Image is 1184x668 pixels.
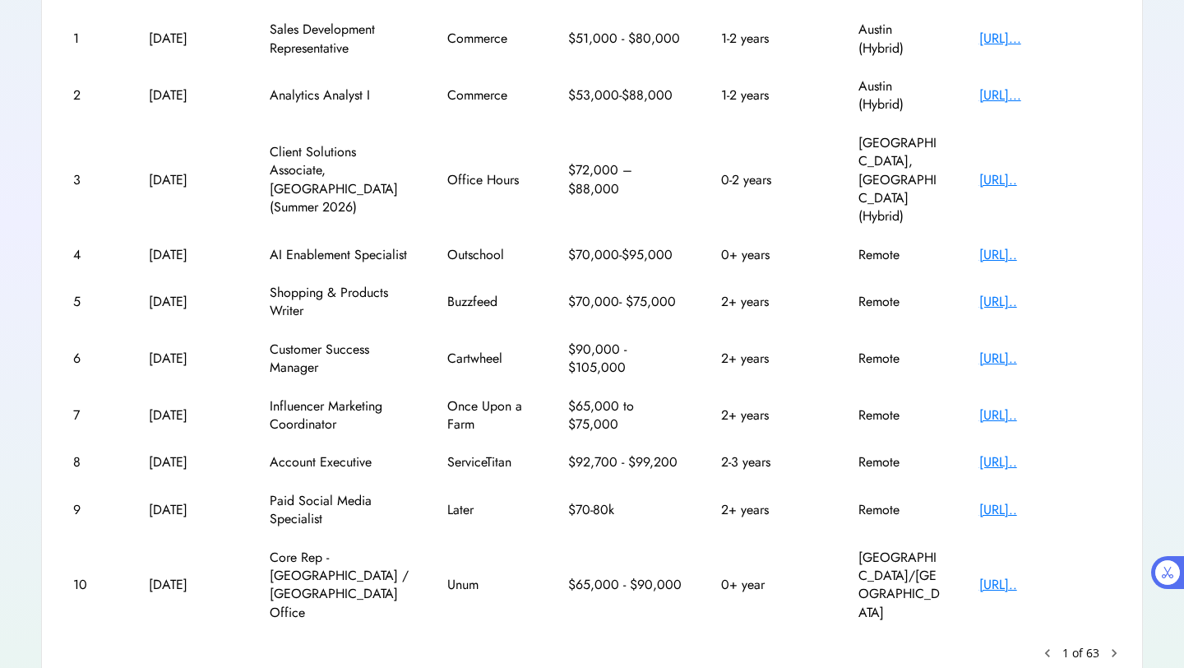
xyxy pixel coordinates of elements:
[568,397,683,434] div: $65,000 to $75,000
[149,576,231,594] div: [DATE]
[568,341,683,378] div: $90,000 - $105,000
[73,406,110,424] div: 7
[149,501,231,519] div: [DATE]
[858,293,941,311] div: Remote
[979,406,1111,424] div: [URL]..
[721,406,820,424] div: 2+ years
[270,549,409,623] div: Core Rep - [GEOGRAPHIC_DATA] / [GEOGRAPHIC_DATA] Office
[979,171,1111,189] div: [URL]..
[270,492,409,529] div: Paid Social Media Specialist
[721,171,820,189] div: 0-2 years
[1106,645,1122,661] button: chevron_right
[149,246,231,264] div: [DATE]
[721,576,820,594] div: 0+ year
[447,453,530,471] div: ServiceTitan
[721,350,820,368] div: 2+ years
[73,171,110,189] div: 3
[447,171,530,189] div: Office Hours
[447,293,530,311] div: Buzzfeed
[447,350,530,368] div: Cartwheel
[568,86,683,104] div: $53,000-$88,000
[447,397,530,434] div: Once Upon a Farm
[270,397,409,434] div: Influencer Marketing Coordinator
[149,406,231,424] div: [DATE]
[858,406,941,424] div: Remote
[979,350,1111,368] div: [URL]..
[270,143,409,217] div: Client Solutions Associate, [GEOGRAPHIC_DATA] (Summer 2026)
[568,246,683,264] div: $70,000-$95,000
[979,293,1111,311] div: [URL]..
[270,453,409,471] div: Account Executive
[979,453,1111,471] div: [URL]..
[721,501,820,519] div: 2+ years
[73,453,110,471] div: 8
[270,246,409,264] div: AI Enablement Specialist
[73,576,110,594] div: 10
[979,30,1111,48] div: [URL]...
[568,30,683,48] div: $51,000 - $80,000
[568,161,683,198] div: $72,000 – $88,000
[149,350,231,368] div: [DATE]
[447,576,530,594] div: Unum
[721,293,820,311] div: 2+ years
[270,21,409,58] div: Sales Development Representative
[979,501,1111,519] div: [URL]..
[149,453,231,471] div: [DATE]
[149,171,231,189] div: [DATE]
[858,501,941,519] div: Remote
[858,77,941,114] div: Austin (Hybrid)
[979,576,1111,594] div: [URL]..
[568,576,683,594] div: $65,000 - $90,000
[568,453,683,471] div: $92,700 - $99,200
[858,134,941,226] div: [GEOGRAPHIC_DATA], [GEOGRAPHIC_DATA] (Hybrid)
[270,284,409,321] div: Shopping & Products Writer
[858,246,941,264] div: Remote
[568,501,683,519] div: $70-80k
[721,30,820,48] div: 1-2 years
[149,293,231,311] div: [DATE]
[73,501,110,519] div: 9
[73,350,110,368] div: 6
[979,86,1111,104] div: [URL]...
[721,86,820,104] div: 1-2 years
[447,246,530,264] div: Outschool
[73,293,110,311] div: 5
[1062,645,1099,661] div: 1 of 63
[979,246,1111,264] div: [URL]..
[721,453,820,471] div: 2-3 years
[73,246,110,264] div: 4
[1039,645,1056,661] button: keyboard_arrow_left
[73,86,110,104] div: 2
[721,246,820,264] div: 0+ years
[568,293,683,311] div: $70,000- $75,000
[858,549,941,623] div: [GEOGRAPHIC_DATA]/[GEOGRAPHIC_DATA]
[447,30,530,48] div: Commerce
[149,30,231,48] div: [DATE]
[447,501,530,519] div: Later
[270,86,409,104] div: Analytics Analyst I
[858,21,941,58] div: Austin (Hybrid)
[149,86,231,104] div: [DATE]
[858,453,941,471] div: Remote
[447,86,530,104] div: Commerce
[270,341,409,378] div: Customer Success Manager
[73,30,110,48] div: 1
[858,350,941,368] div: Remote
